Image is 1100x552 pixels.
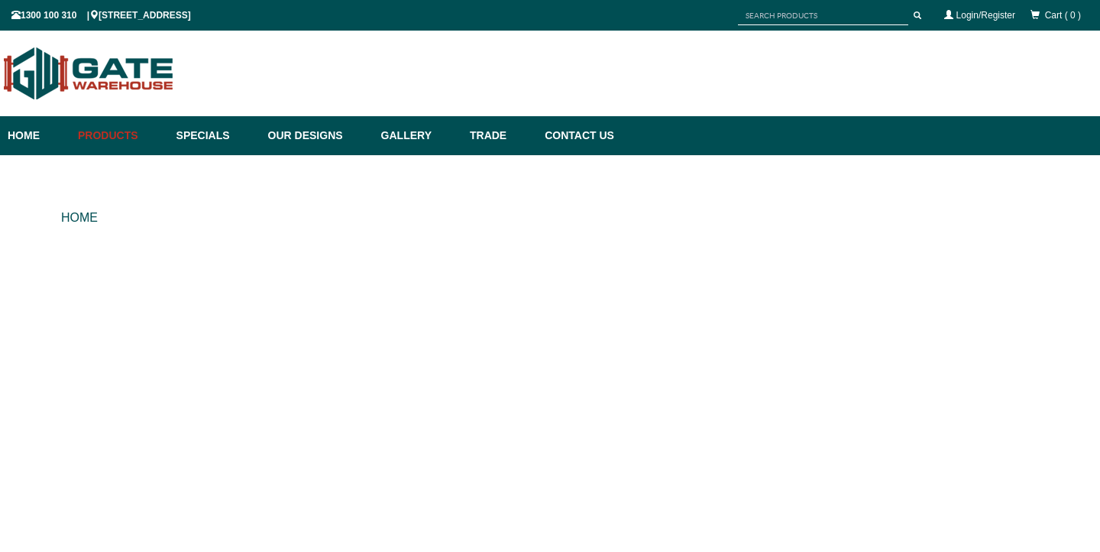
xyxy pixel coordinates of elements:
span: Cart ( 0 ) [1045,10,1081,21]
input: SEARCH PRODUCTS [738,6,908,25]
a: Login/Register [956,10,1015,21]
a: Gallery [374,116,462,155]
a: Products [70,116,169,155]
a: HOME [61,211,98,224]
a: Specials [169,116,260,155]
a: Trade [462,116,537,155]
span: 1300 100 310 | [STREET_ADDRESS] [11,10,191,21]
a: Contact Us [537,116,614,155]
a: Our Designs [260,116,374,155]
a: Home [8,116,70,155]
